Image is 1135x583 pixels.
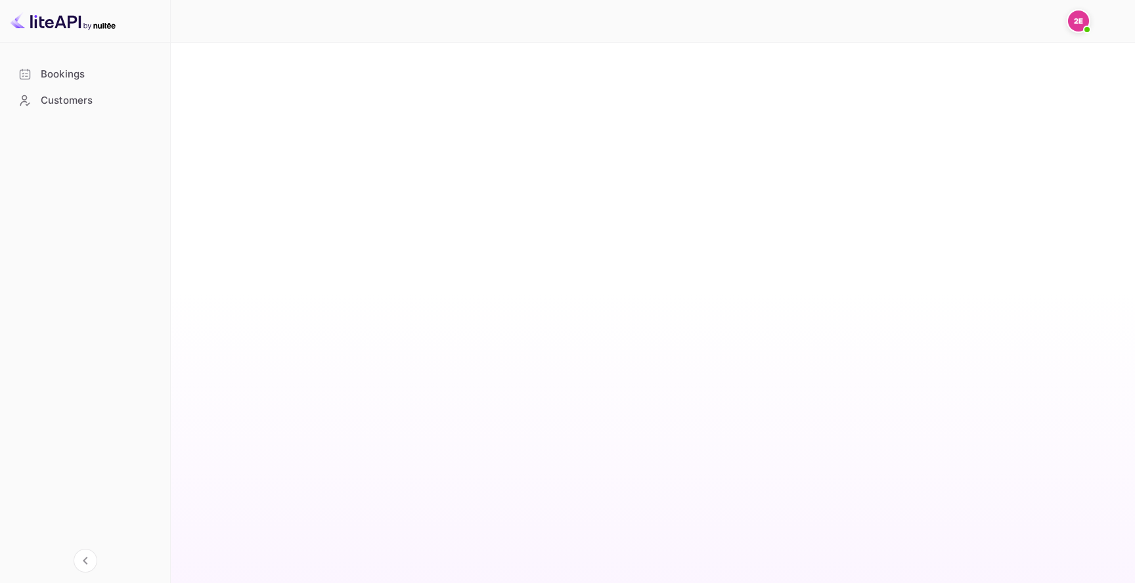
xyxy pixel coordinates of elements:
div: Customers [8,88,162,114]
div: Bookings [41,67,156,82]
a: Customers [8,88,162,112]
div: Customers [41,93,156,108]
button: Collapse navigation [74,549,97,572]
div: Bookings [8,62,162,87]
img: 213123 e231e321e [1068,11,1089,32]
a: Bookings [8,62,162,86]
img: LiteAPI logo [11,11,116,32]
